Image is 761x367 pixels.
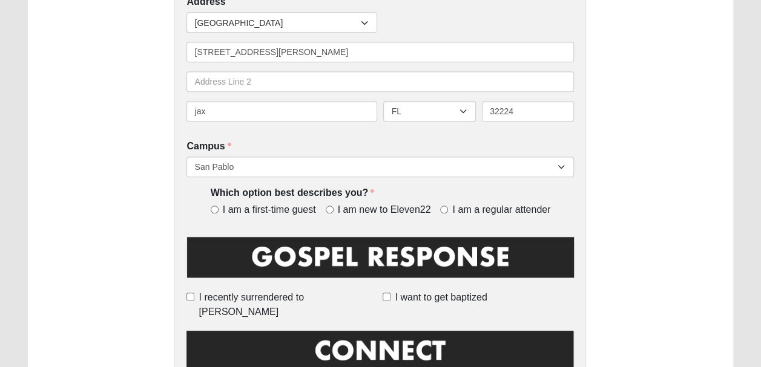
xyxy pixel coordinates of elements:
[482,101,575,122] input: Zip
[338,203,431,217] span: I am new to Eleven22
[440,206,448,213] input: I am a regular attender
[186,101,377,122] input: City
[211,206,219,213] input: I am a first-time guest
[186,42,574,62] input: Address Line 1
[223,203,316,217] span: I am a first-time guest
[383,293,390,300] input: I want to get baptized
[452,203,550,217] span: I am a regular attender
[211,186,374,200] label: Which option best describes you?
[186,140,231,154] label: Campus
[326,206,334,213] input: I am new to Eleven22
[186,235,574,288] img: GospelResponseBLK.png
[199,290,378,319] span: I recently surrendered to [PERSON_NAME]
[186,293,194,300] input: I recently surrendered to [PERSON_NAME]
[194,13,361,33] span: [GEOGRAPHIC_DATA]
[395,290,487,305] span: I want to get baptized
[186,71,574,92] input: Address Line 2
